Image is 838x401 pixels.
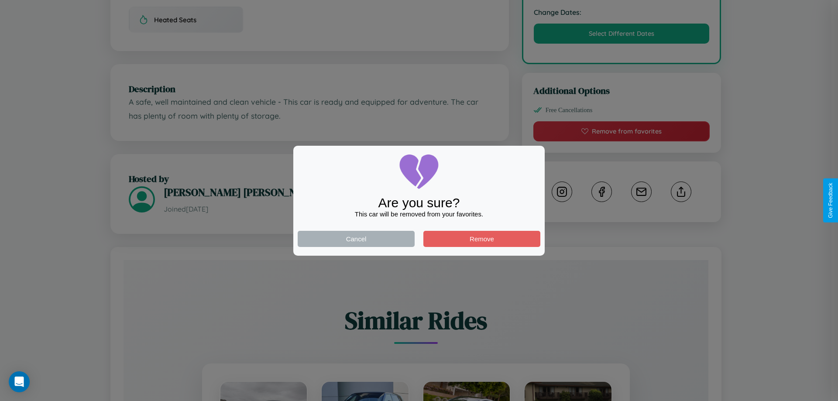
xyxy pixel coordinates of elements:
div: Give Feedback [828,183,834,218]
div: This car will be removed from your favorites. [298,210,540,218]
button: Cancel [298,231,415,247]
button: Remove [423,231,540,247]
img: broken-heart [397,150,441,194]
div: Are you sure? [298,195,540,210]
div: Open Intercom Messenger [9,371,30,392]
